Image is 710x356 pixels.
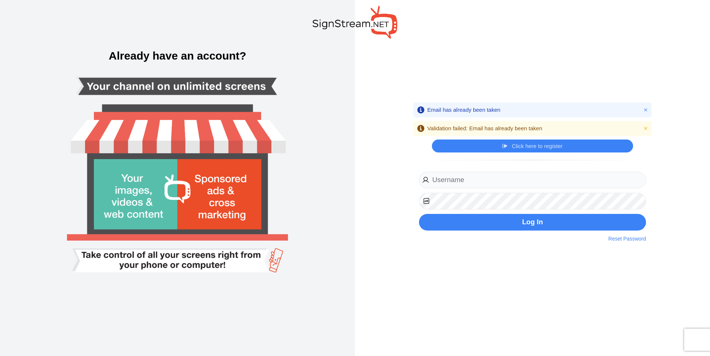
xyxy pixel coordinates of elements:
[427,106,501,114] div: Email has already been taken
[642,125,649,132] button: Close
[312,6,398,38] img: SignStream.NET
[502,142,562,150] a: Click here to register
[7,50,348,61] h3: Already have an account?
[642,106,649,114] button: Close
[419,172,646,188] input: Username
[419,214,646,231] button: Log In
[41,26,314,330] img: Smart tv login
[427,125,542,132] div: Validation failed: Email has already been taken
[608,235,646,243] a: Reset Password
